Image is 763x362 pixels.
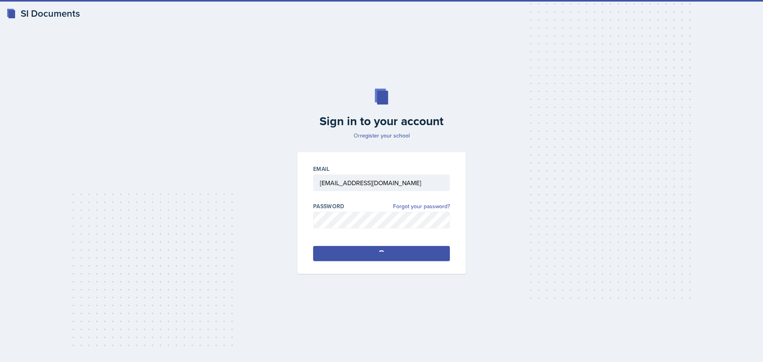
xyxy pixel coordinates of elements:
label: Password [313,202,345,210]
a: Forgot your password? [393,202,450,211]
label: Email [313,165,330,173]
a: SI Documents [6,6,80,21]
h2: Sign in to your account [292,114,471,128]
a: register your school [360,132,410,139]
p: Or [292,132,471,139]
input: Email [313,174,450,191]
